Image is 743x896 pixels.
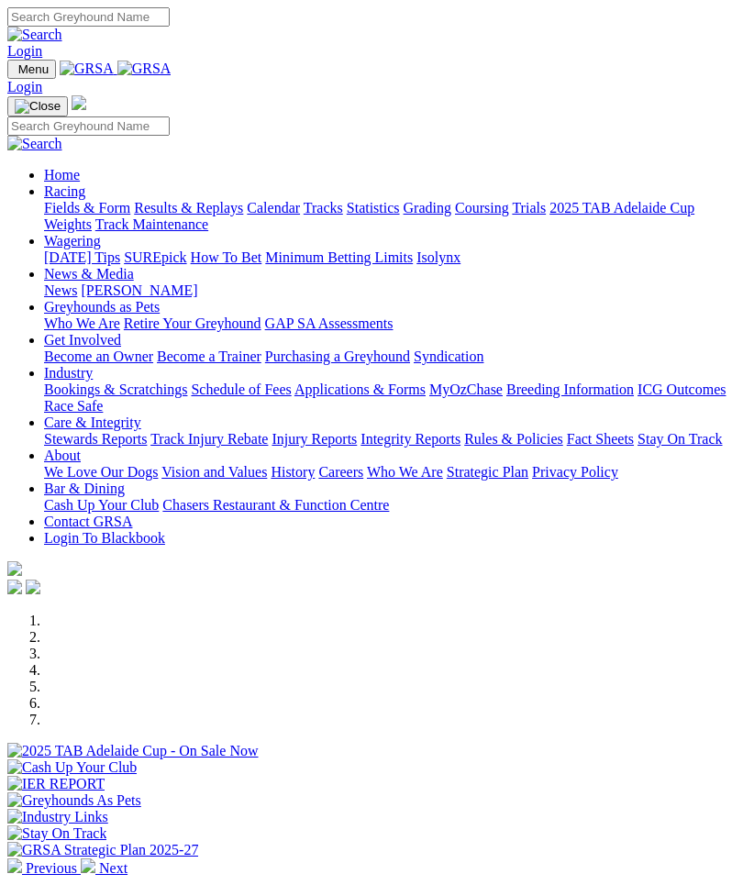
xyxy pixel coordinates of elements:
[117,61,172,77] img: GRSA
[7,7,170,27] input: Search
[44,415,141,430] a: Care & Integrity
[271,464,315,480] a: History
[567,431,634,447] a: Fact Sheets
[44,382,187,397] a: Bookings & Scratchings
[44,332,121,348] a: Get Involved
[44,183,85,199] a: Racing
[294,382,426,397] a: Applications & Forms
[44,481,125,496] a: Bar & Dining
[7,60,56,79] button: Toggle navigation
[44,216,92,232] a: Weights
[7,27,62,43] img: Search
[7,792,141,809] img: Greyhounds As Pets
[95,216,208,232] a: Track Maintenance
[7,561,22,576] img: logo-grsa-white.png
[44,200,130,216] a: Fields & Form
[549,200,694,216] a: 2025 TAB Adelaide Cup
[44,431,736,448] div: Care & Integrity
[44,299,160,315] a: Greyhounds as Pets
[7,809,108,825] img: Industry Links
[44,431,147,447] a: Stewards Reports
[44,315,736,332] div: Greyhounds as Pets
[265,348,410,364] a: Purchasing a Greyhound
[44,497,736,514] div: Bar & Dining
[7,96,68,116] button: Toggle navigation
[44,282,736,299] div: News & Media
[44,365,93,381] a: Industry
[81,860,128,876] a: Next
[44,448,81,463] a: About
[18,62,49,76] span: Menu
[7,43,42,59] a: Login
[416,249,460,265] a: Isolynx
[15,99,61,114] img: Close
[162,497,389,513] a: Chasers Restaurant & Function Centre
[506,382,634,397] a: Breeding Information
[265,249,413,265] a: Minimum Betting Limits
[99,860,128,876] span: Next
[134,200,243,216] a: Results & Replays
[191,382,291,397] a: Schedule of Fees
[72,95,86,110] img: logo-grsa-white.png
[318,464,363,480] a: Careers
[124,249,186,265] a: SUREpick
[7,842,198,858] img: GRSA Strategic Plan 2025-27
[44,200,736,233] div: Racing
[150,431,268,447] a: Track Injury Rebate
[7,825,106,842] img: Stay On Track
[44,497,159,513] a: Cash Up Your Club
[7,136,62,152] img: Search
[7,759,137,776] img: Cash Up Your Club
[272,431,357,447] a: Injury Reports
[44,249,736,266] div: Wagering
[638,431,722,447] a: Stay On Track
[532,464,618,480] a: Privacy Policy
[44,382,736,415] div: Industry
[7,858,22,873] img: chevron-left-pager-white.svg
[7,743,259,759] img: 2025 TAB Adelaide Cup - On Sale Now
[447,464,528,480] a: Strategic Plan
[81,858,95,873] img: chevron-right-pager-white.svg
[7,776,105,792] img: IER REPORT
[26,580,40,594] img: twitter.svg
[44,348,736,365] div: Get Involved
[367,464,443,480] a: Who We Are
[7,116,170,136] input: Search
[44,282,77,298] a: News
[44,348,153,364] a: Become an Owner
[404,200,451,216] a: Grading
[44,167,80,183] a: Home
[161,464,267,480] a: Vision and Values
[464,431,563,447] a: Rules & Policies
[360,431,460,447] a: Integrity Reports
[247,200,300,216] a: Calendar
[7,580,22,594] img: facebook.svg
[26,860,77,876] span: Previous
[44,233,101,249] a: Wagering
[44,315,120,331] a: Who We Are
[414,348,483,364] a: Syndication
[7,860,81,876] a: Previous
[455,200,509,216] a: Coursing
[44,398,103,414] a: Race Safe
[512,200,546,216] a: Trials
[44,514,132,529] a: Contact GRSA
[44,266,134,282] a: News & Media
[265,315,394,331] a: GAP SA Assessments
[124,315,261,331] a: Retire Your Greyhound
[429,382,503,397] a: MyOzChase
[347,200,400,216] a: Statistics
[157,348,261,364] a: Become a Trainer
[60,61,114,77] img: GRSA
[44,464,736,481] div: About
[44,530,165,546] a: Login To Blackbook
[191,249,262,265] a: How To Bet
[81,282,197,298] a: [PERSON_NAME]
[638,382,726,397] a: ICG Outcomes
[44,464,158,480] a: We Love Our Dogs
[304,200,343,216] a: Tracks
[44,249,120,265] a: [DATE] Tips
[7,79,42,94] a: Login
